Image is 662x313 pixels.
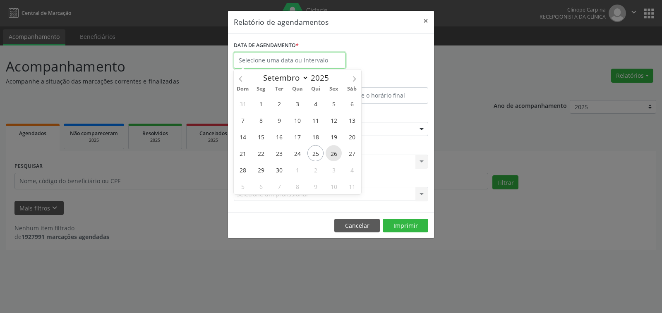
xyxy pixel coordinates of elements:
[271,129,287,145] span: Setembro 16, 2025
[326,129,342,145] span: Setembro 19, 2025
[234,52,345,69] input: Selecione uma data ou intervalo
[259,72,309,84] select: Month
[326,112,342,128] span: Setembro 12, 2025
[344,162,360,178] span: Outubro 4, 2025
[271,178,287,194] span: Outubro 7, 2025
[234,39,299,52] label: DATA DE AGENDAMENTO
[344,112,360,128] span: Setembro 13, 2025
[417,11,434,31] button: Close
[234,17,329,27] h5: Relatório de agendamentos
[307,129,324,145] span: Setembro 18, 2025
[326,178,342,194] span: Outubro 10, 2025
[253,178,269,194] span: Outubro 6, 2025
[253,162,269,178] span: Setembro 29, 2025
[289,145,305,161] span: Setembro 24, 2025
[307,96,324,112] span: Setembro 4, 2025
[235,129,251,145] span: Setembro 14, 2025
[383,219,428,233] button: Imprimir
[235,96,251,112] span: Agosto 31, 2025
[253,96,269,112] span: Setembro 1, 2025
[326,162,342,178] span: Outubro 3, 2025
[271,112,287,128] span: Setembro 9, 2025
[253,129,269,145] span: Setembro 15, 2025
[253,145,269,161] span: Setembro 22, 2025
[333,87,428,104] input: Selecione o horário final
[252,86,270,92] span: Seg
[234,86,252,92] span: Dom
[289,112,305,128] span: Setembro 10, 2025
[334,219,380,233] button: Cancelar
[307,162,324,178] span: Outubro 2, 2025
[307,145,324,161] span: Setembro 25, 2025
[307,112,324,128] span: Setembro 11, 2025
[326,96,342,112] span: Setembro 5, 2025
[344,129,360,145] span: Setembro 20, 2025
[307,178,324,194] span: Outubro 9, 2025
[289,178,305,194] span: Outubro 8, 2025
[253,112,269,128] span: Setembro 8, 2025
[235,178,251,194] span: Outubro 5, 2025
[271,145,287,161] span: Setembro 23, 2025
[235,145,251,161] span: Setembro 21, 2025
[288,86,307,92] span: Qua
[271,96,287,112] span: Setembro 2, 2025
[344,178,360,194] span: Outubro 11, 2025
[289,96,305,112] span: Setembro 3, 2025
[333,74,428,87] label: ATÉ
[344,145,360,161] span: Setembro 27, 2025
[344,96,360,112] span: Setembro 6, 2025
[270,86,288,92] span: Ter
[325,86,343,92] span: Sex
[289,162,305,178] span: Outubro 1, 2025
[235,112,251,128] span: Setembro 7, 2025
[343,86,361,92] span: Sáb
[289,129,305,145] span: Setembro 17, 2025
[309,72,336,83] input: Year
[326,145,342,161] span: Setembro 26, 2025
[271,162,287,178] span: Setembro 30, 2025
[235,162,251,178] span: Setembro 28, 2025
[307,86,325,92] span: Qui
